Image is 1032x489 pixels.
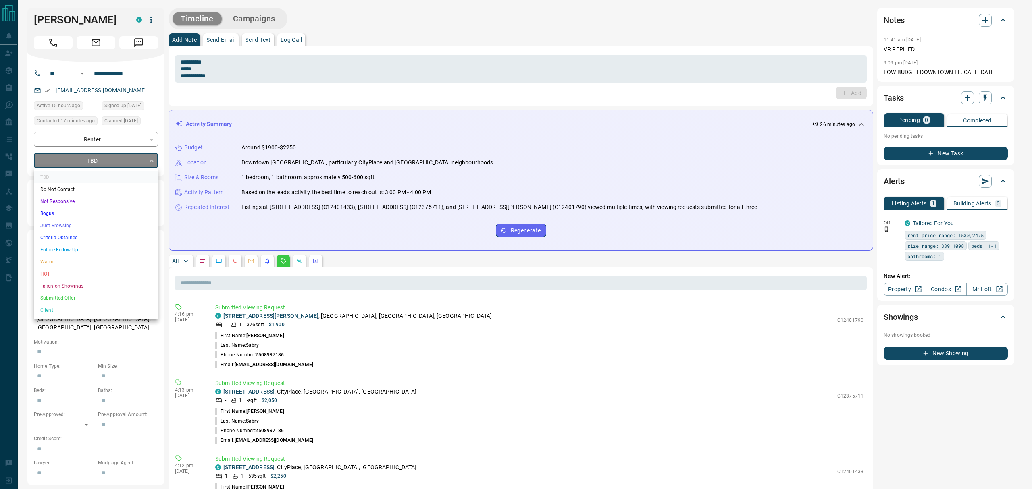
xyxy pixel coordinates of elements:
li: Bogus [34,207,158,220]
li: Do Not Contact [34,183,158,195]
li: Taken on Showings [34,280,158,292]
li: Future Follow Up [34,244,158,256]
li: Criteria Obtained [34,232,158,244]
li: Client [34,304,158,316]
li: Warm [34,256,158,268]
li: Just Browsing [34,220,158,232]
li: Submitted Offer [34,292,158,304]
li: HOT [34,268,158,280]
li: Not Responsive [34,195,158,207]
